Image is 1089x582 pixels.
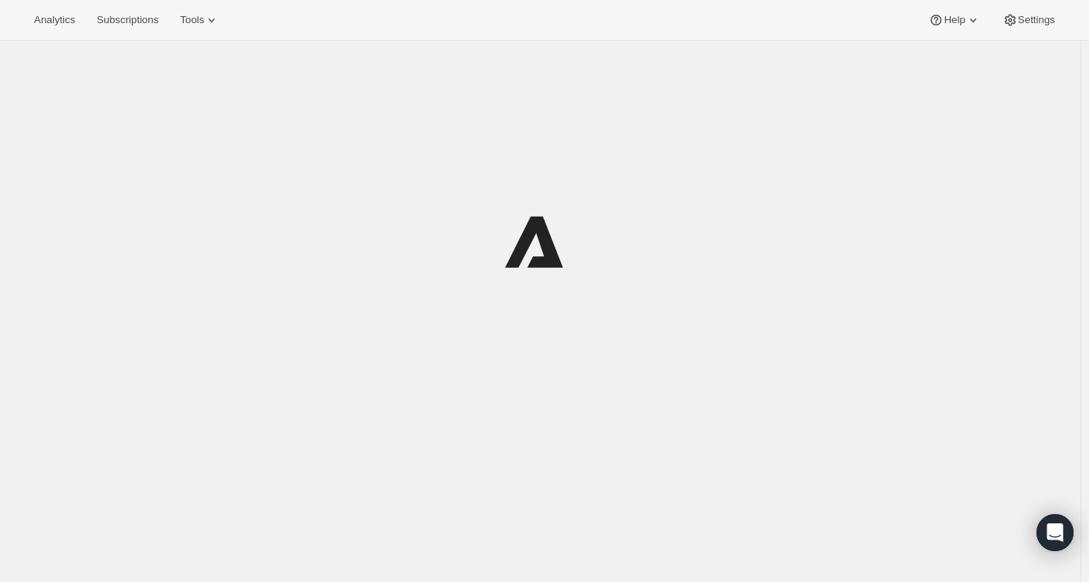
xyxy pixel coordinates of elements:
button: Settings [993,9,1064,31]
span: Analytics [34,14,75,26]
span: Subscriptions [97,14,158,26]
button: Subscriptions [87,9,168,31]
span: Help [944,14,965,26]
span: Tools [180,14,204,26]
button: Analytics [25,9,84,31]
button: Help [919,9,989,31]
span: Settings [1018,14,1055,26]
button: Tools [171,9,229,31]
div: Open Intercom Messenger [1036,514,1074,551]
